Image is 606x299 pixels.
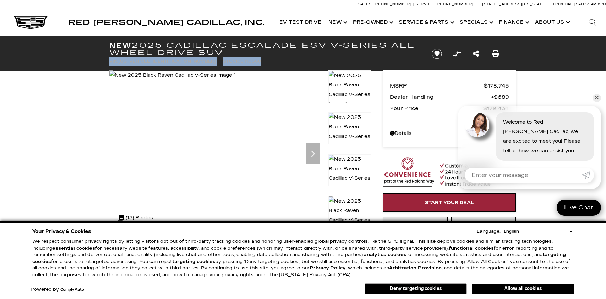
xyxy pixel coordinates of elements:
a: Dealer Handling $689 [390,92,509,102]
a: Red [PERSON_NAME] Cadillac, Inc. [68,19,264,26]
strong: targeting cookies [172,259,215,264]
span: Your Price [390,104,483,113]
u: Privacy Policy [310,265,346,271]
strong: targeting cookies [32,252,566,264]
a: About Us [531,9,572,36]
h1: 2025 Cadillac Escalade ESV V-Series All Wheel Drive SUV [109,42,421,57]
span: Service: [416,2,435,6]
div: (13) Photos [114,210,157,226]
button: Deny targeting cookies [365,283,467,294]
span: Start Your Deal [425,200,474,205]
a: EV Test Drive [276,9,325,36]
span: [PHONE_NUMBER] [436,2,474,6]
a: New [325,9,349,36]
a: Pre-Owned [349,9,395,36]
strong: New [109,41,132,49]
a: Your Price $179,434 [390,104,509,113]
img: New 2025 Black Raven Cadillac V-Series image 4 [328,196,371,235]
div: Welcome to Red [PERSON_NAME] Cadillac, we are excited to meet you! Please tell us how we can assi... [496,112,594,161]
button: Allow all cookies [472,284,574,294]
button: Compare Vehicle [452,49,462,59]
img: New 2025 Black Raven Cadillac V-Series image 3 [328,154,371,193]
a: ComplyAuto [60,288,84,292]
a: Service: [PHONE_NUMBER] [413,2,475,6]
div: Search [579,9,606,36]
a: [STREET_ADDRESS][US_STATE] [482,2,546,6]
p: We respect consumer privacy rights by letting visitors opt out of third-party tracking cookies an... [32,238,574,278]
span: Stock: [223,59,240,64]
span: MSRP [390,81,484,91]
a: Start Your Deal [383,193,516,212]
a: Details [390,129,509,138]
img: New 2025 Black Raven Cadillac V-Series image 1 [109,70,236,80]
strong: analytics cookies [364,252,406,257]
a: Print this New 2025 Cadillac Escalade ESV V-Series All Wheel Drive SUV [492,49,499,59]
select: Language Select [502,228,574,235]
a: MSRP $178,745 [390,81,509,91]
span: $179,434 [483,104,509,113]
img: Agent profile photo [465,112,489,137]
a: Specials [456,9,495,36]
span: Sales: [358,2,373,6]
span: Your Privacy & Cookies [32,226,91,236]
span: Open [DATE] [553,2,575,6]
a: Share this New 2025 Cadillac Escalade ESV V-Series All Wheel Drive SUV [473,49,479,59]
strong: Arbitration Provision [389,265,442,271]
span: Dealer Handling [390,92,491,102]
span: Red [PERSON_NAME] Cadillac, Inc. [68,18,264,27]
span: [PHONE_NUMBER] [374,2,412,6]
a: Sales: [PHONE_NUMBER] [358,2,413,6]
span: $689 [491,92,509,102]
img: New 2025 Black Raven Cadillac V-Series image 1 [328,70,371,109]
img: New 2025 Black Raven Cadillac V-Series image 2 [328,112,371,151]
div: Language: [477,229,501,234]
button: Save vehicle [429,48,444,59]
span: Live Chat [561,204,597,211]
img: Cadillac Dark Logo with Cadillac White Text [14,16,48,29]
input: Enter your message [465,168,582,183]
a: Service & Parts [395,9,456,36]
a: Finance [495,9,531,36]
div: Next [306,143,320,164]
strong: essential cookies [52,246,95,251]
span: 9 AM-6 PM [588,2,606,6]
a: Live Chat [557,200,601,216]
span: Sales: [576,2,588,6]
strong: functional cookies [449,246,494,251]
a: Instant Trade Value [383,217,448,235]
span: [US_VEHICLE_IDENTIFICATION_NUMBER] [118,59,216,64]
span: C410560 [240,59,261,64]
a: Schedule Test Drive [451,217,516,235]
a: Submit [582,168,594,183]
span: $178,745 [484,81,509,91]
div: Powered by [31,287,84,292]
span: VIN: [109,59,118,64]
